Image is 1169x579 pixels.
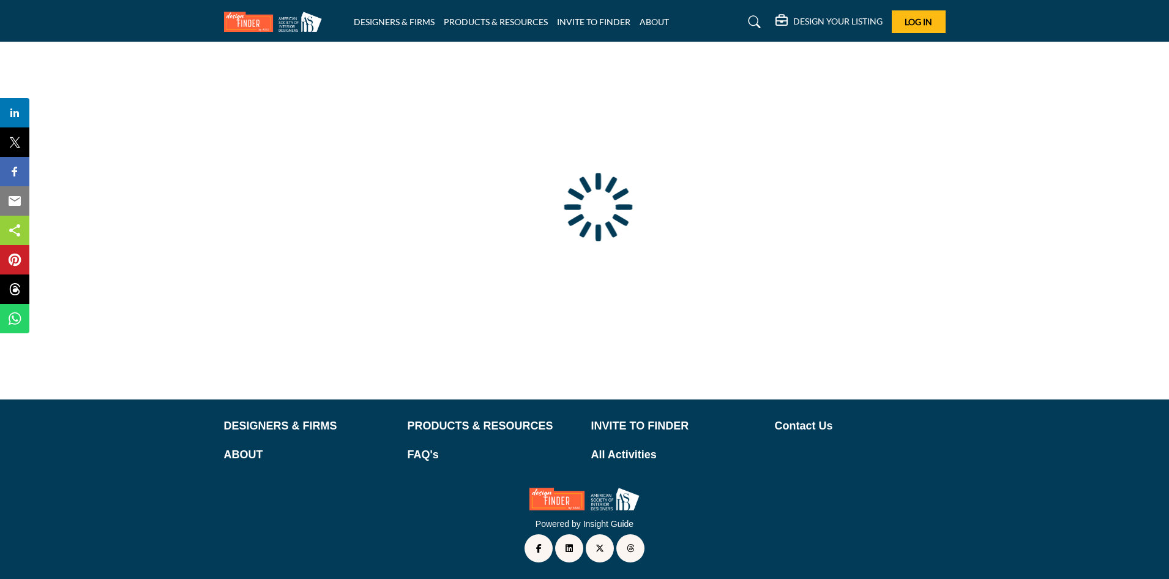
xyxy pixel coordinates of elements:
[586,534,614,562] a: Twitter Link
[591,447,762,463] a: All Activities
[616,534,644,562] a: Threads Link
[224,447,395,463] a: ABOUT
[224,12,328,32] img: Site Logo
[775,15,883,29] div: DESIGN YOUR LISTING
[408,418,578,434] a: PRODUCTS & RESOURCES
[444,17,548,27] a: PRODUCTS & RESOURCES
[905,17,932,27] span: Log In
[529,488,640,510] img: No Site Logo
[793,16,883,27] h5: DESIGN YOUR LISTING
[640,17,669,27] a: ABOUT
[557,17,630,27] a: INVITE TO FINDER
[224,418,395,434] a: DESIGNERS & FIRMS
[525,534,553,562] a: Facebook Link
[892,10,946,33] button: Log In
[775,418,946,434] a: Contact Us
[408,447,578,463] a: FAQ's
[736,12,769,32] a: Search
[536,519,633,529] a: Powered by Insight Guide
[591,418,762,434] a: INVITE TO FINDER
[354,17,435,27] a: DESIGNERS & FIRMS
[555,534,583,562] a: LinkedIn Link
